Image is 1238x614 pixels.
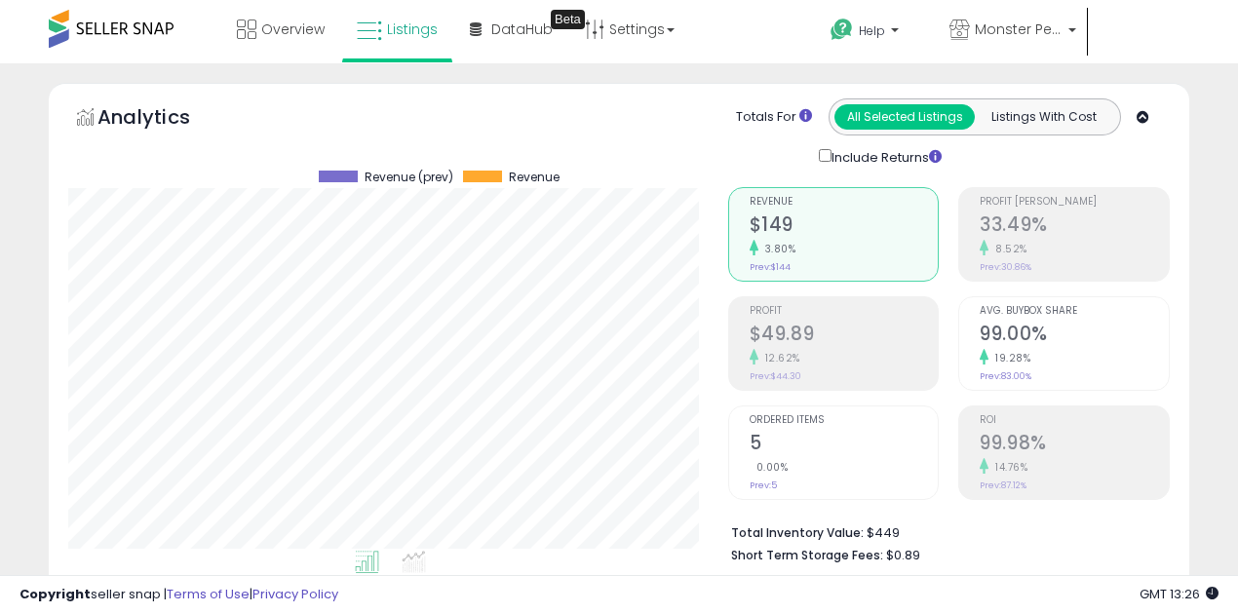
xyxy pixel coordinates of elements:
[980,370,1031,382] small: Prev: 83.00%
[509,171,560,184] span: Revenue
[830,18,854,42] i: Get Help
[980,197,1169,208] span: Profit [PERSON_NAME]
[731,524,864,541] b: Total Inventory Value:
[980,415,1169,426] span: ROI
[1140,585,1219,603] span: 2025-09-17 13:26 GMT
[886,546,920,564] span: $0.89
[980,261,1031,273] small: Prev: 30.86%
[19,586,338,604] div: seller snap | |
[750,432,939,458] h2: 5
[261,19,325,39] span: Overview
[758,242,796,256] small: 3.80%
[750,370,801,382] small: Prev: $44.30
[365,171,453,184] span: Revenue (prev)
[980,432,1169,458] h2: 99.98%
[988,460,1027,475] small: 14.76%
[167,585,250,603] a: Terms of Use
[731,547,883,563] b: Short Term Storage Fees:
[859,22,885,39] span: Help
[731,519,1155,543] li: $449
[980,323,1169,349] h2: 99.00%
[750,261,791,273] small: Prev: $144
[387,19,438,39] span: Listings
[750,480,777,491] small: Prev: 5
[988,242,1027,256] small: 8.52%
[980,213,1169,240] h2: 33.49%
[97,103,228,135] h5: Analytics
[750,323,939,349] h2: $49.89
[252,585,338,603] a: Privacy Policy
[750,213,939,240] h2: $149
[815,3,932,63] a: Help
[491,19,553,39] span: DataHub
[804,145,965,168] div: Include Returns
[758,351,800,365] small: 12.62%
[551,10,585,29] div: Tooltip anchor
[975,19,1063,39] span: Monster Pets
[19,585,91,603] strong: Copyright
[736,108,812,127] div: Totals For
[834,104,975,130] button: All Selected Listings
[750,460,789,475] small: 0.00%
[974,104,1114,130] button: Listings With Cost
[750,415,939,426] span: Ordered Items
[750,197,939,208] span: Revenue
[750,306,939,317] span: Profit
[980,480,1026,491] small: Prev: 87.12%
[980,306,1169,317] span: Avg. Buybox Share
[988,351,1030,365] small: 19.28%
